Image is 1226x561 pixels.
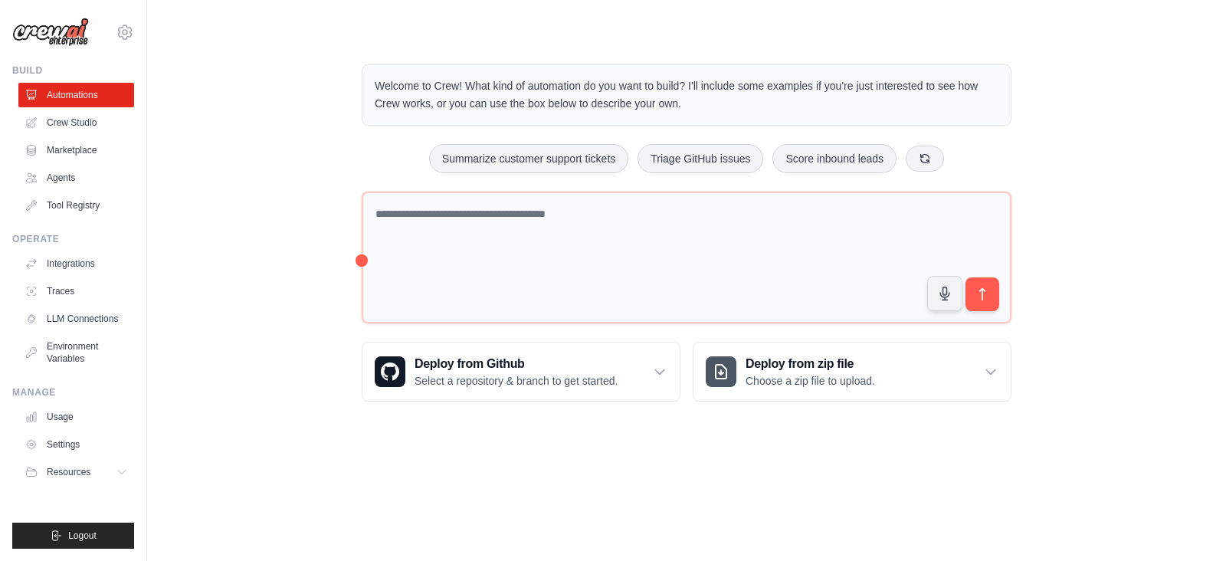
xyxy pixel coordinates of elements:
[12,64,134,77] div: Build
[18,110,134,135] a: Crew Studio
[12,18,89,47] img: Logo
[18,460,134,484] button: Resources
[429,144,628,173] button: Summarize customer support tickets
[18,193,134,218] a: Tool Registry
[18,432,134,457] a: Settings
[18,166,134,190] a: Agents
[12,386,134,399] div: Manage
[18,251,134,276] a: Integrations
[18,405,134,429] a: Usage
[18,334,134,371] a: Environment Variables
[68,530,97,542] span: Logout
[638,144,763,173] button: Triage GitHub issues
[18,138,134,162] a: Marketplace
[12,523,134,549] button: Logout
[12,233,134,245] div: Operate
[18,307,134,331] a: LLM Connections
[415,355,618,373] h3: Deploy from Github
[18,83,134,107] a: Automations
[47,466,90,478] span: Resources
[415,373,618,389] p: Select a repository & branch to get started.
[746,373,875,389] p: Choose a zip file to upload.
[18,279,134,303] a: Traces
[746,355,875,373] h3: Deploy from zip file
[375,77,998,113] p: Welcome to Crew! What kind of automation do you want to build? I'll include some examples if you'...
[772,144,897,173] button: Score inbound leads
